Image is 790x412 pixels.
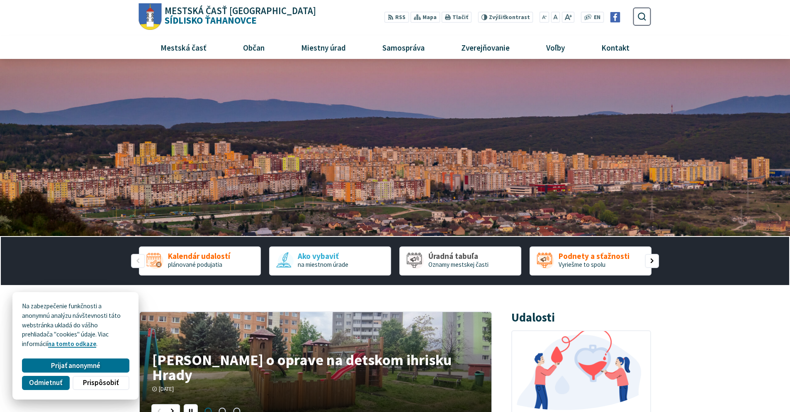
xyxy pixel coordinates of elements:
[139,246,261,275] a: Kalendár udalostí plánované podujatia
[379,36,428,59] span: Samospráva
[559,252,630,261] span: Podnety a sťažnosti
[298,261,348,268] span: na miestnom úrade
[152,352,479,382] h4: [PERSON_NAME] o oprave na detskom ihrisku Hrady
[162,6,316,25] h1: Sídlisko Ťahanovce
[286,36,361,59] a: Miestny úrad
[51,361,100,370] span: Prijať anonymné
[240,36,267,59] span: Občan
[489,14,505,21] span: Zvýšiť
[131,254,145,268] div: Predošlý slajd
[531,36,580,59] a: Voľby
[139,3,162,30] img: Prejsť na domovskú stránku
[22,358,129,373] button: Prijať anonymné
[489,14,530,21] span: kontrast
[139,246,261,275] div: 1 / 5
[530,246,651,275] a: Podnety a sťažnosti Vyriešme to spolu
[452,14,468,21] span: Tlačiť
[511,311,555,324] h3: Udalosti
[29,378,62,387] span: Odmietnuť
[411,12,440,23] a: Mapa
[395,13,406,22] span: RSS
[228,36,280,59] a: Občan
[540,12,549,23] button: Zmenšiť veľkosť písma
[73,376,129,390] button: Prispôsobiť
[399,246,521,275] a: Úradná tabuľa Oznamy mestskej časti
[22,376,69,390] button: Odmietnuť
[384,12,409,23] a: RSS
[530,246,651,275] div: 4 / 5
[428,261,489,268] span: Oznamy mestskej časti
[562,12,574,23] button: Zväčšiť veľkosť písma
[478,12,533,23] button: Zvýšiťkontrast
[610,12,620,22] img: Prejsť na Facebook stránku
[399,246,521,275] div: 3 / 5
[645,254,659,268] div: Nasledujúci slajd
[559,261,605,268] span: Vyriešme to spolu
[269,246,391,275] div: 2 / 5
[543,36,568,59] span: Voľby
[298,252,348,261] span: Ako vybaviť
[145,36,221,59] a: Mestská časť
[367,36,440,59] a: Samospráva
[22,302,129,349] p: Na zabezpečenie funkčnosti a anonymnú analýzu návštevnosti táto webstránka ukladá do vášho prehli...
[48,340,96,348] a: na tomto odkaze
[423,13,437,22] span: Mapa
[269,246,391,275] a: Ako vybaviť na miestnom úrade
[157,36,209,59] span: Mestská časť
[598,36,633,59] span: Kontakt
[139,3,316,30] a: Logo Sídlisko Ťahanovce, prejsť na domovskú stránku.
[586,36,645,59] a: Kontakt
[83,378,119,387] span: Prispôsobiť
[159,385,174,392] span: [DATE]
[446,36,525,59] a: Zverejňovanie
[168,252,230,261] span: Kalendár udalostí
[592,13,603,22] a: EN
[168,261,222,268] span: plánované podujatia
[165,6,316,16] span: Mestská časť [GEOGRAPHIC_DATA]
[428,252,489,261] span: Úradná tabuľa
[458,36,513,59] span: Zverejňovanie
[298,36,349,59] span: Miestny úrad
[551,12,560,23] button: Nastaviť pôvodnú veľkosť písma
[442,12,472,23] button: Tlačiť
[594,13,600,22] span: EN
